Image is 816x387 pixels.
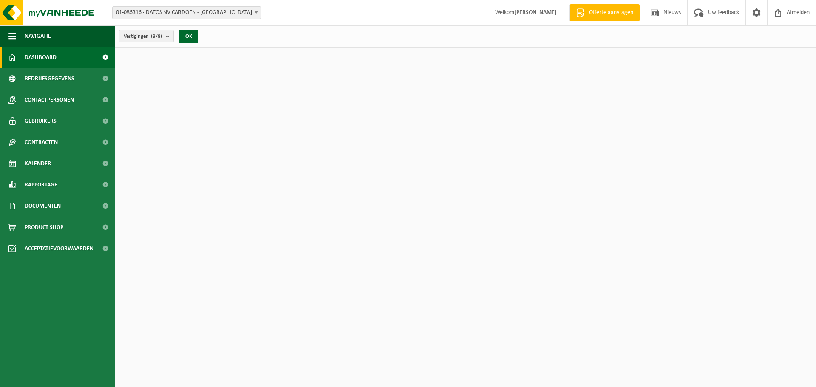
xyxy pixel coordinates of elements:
[119,30,174,42] button: Vestigingen(8/8)
[179,30,198,43] button: OK
[113,7,261,19] span: 01-086316 - DATOS NV CARDOEN - WILRIJK
[25,110,57,132] span: Gebruikers
[25,174,57,195] span: Rapportage
[124,30,162,43] span: Vestigingen
[25,68,74,89] span: Bedrijfsgegevens
[25,195,61,217] span: Documenten
[25,132,58,153] span: Contracten
[25,217,63,238] span: Product Shop
[25,47,57,68] span: Dashboard
[25,89,74,110] span: Contactpersonen
[569,4,640,21] a: Offerte aanvragen
[25,25,51,47] span: Navigatie
[587,8,635,17] span: Offerte aanvragen
[25,238,93,259] span: Acceptatievoorwaarden
[151,34,162,39] count: (8/8)
[25,153,51,174] span: Kalender
[112,6,261,19] span: 01-086316 - DATOS NV CARDOEN - WILRIJK
[514,9,557,16] strong: [PERSON_NAME]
